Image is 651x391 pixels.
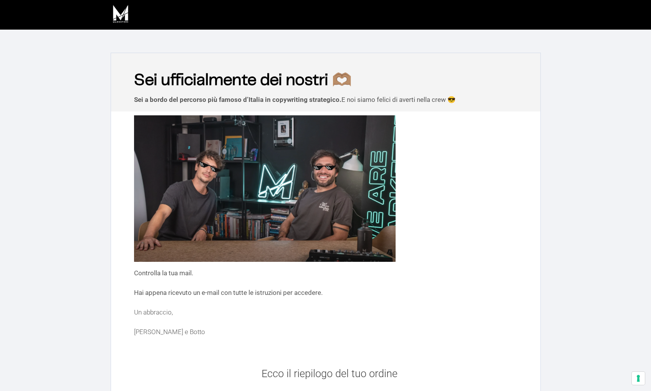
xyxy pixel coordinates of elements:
[134,308,525,318] p: Un abbraccio,
[134,289,323,296] span: Hai appena ricevuto un e-mail con tutte le istruzioni per accedere.
[134,269,193,277] span: Controlla la tua mail.
[134,96,341,103] b: Sei a bordo del percorso più famoso d’Italia in copywriting strategico.
[341,96,456,103] span: E noi siamo felici di averti nella crew 😎
[134,327,525,337] p: [PERSON_NAME] e Botto
[137,366,522,382] p: Ecco il riepilogo del tuo ordine
[6,361,29,384] iframe: Customerly Messenger Launcher
[632,372,645,385] button: Le tue preferenze relative al consenso per le tecnologie di tracciamento
[134,73,352,88] b: Sei ufficialmente dei nostri 🫶🏽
